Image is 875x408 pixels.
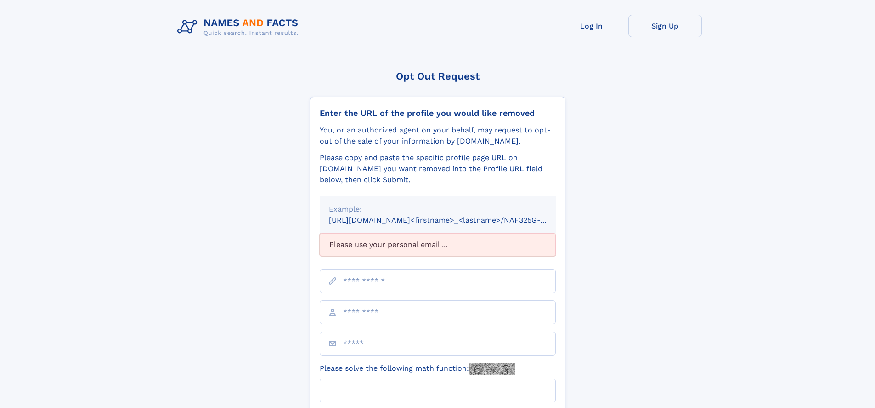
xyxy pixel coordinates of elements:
div: Example: [329,204,547,215]
img: Logo Names and Facts [174,15,306,40]
small: [URL][DOMAIN_NAME]<firstname>_<lastname>/NAF325G-xxxxxxxx [329,216,573,224]
div: You, or an authorized agent on your behalf, may request to opt-out of the sale of your informatio... [320,125,556,147]
label: Please solve the following math function: [320,363,515,375]
div: Opt Out Request [310,70,565,82]
div: Enter the URL of the profile you would like removed [320,108,556,118]
a: Log In [555,15,628,37]
div: Please copy and paste the specific profile page URL on [DOMAIN_NAME] you want removed into the Pr... [320,152,556,185]
div: Please use your personal email ... [320,233,556,256]
a: Sign Up [628,15,702,37]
